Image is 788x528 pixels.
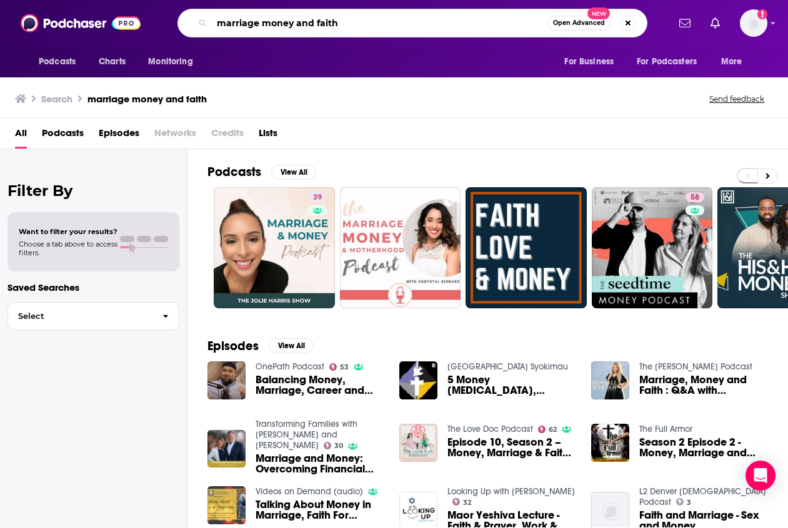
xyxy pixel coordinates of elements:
[399,424,437,462] img: Episode 10, Season 2 – Money, Marriage & Faith: What If It’s Not About the Money? With Special Gu...
[87,93,207,105] h3: marriage money and faith
[676,498,692,506] a: 3
[207,361,246,399] img: Balancing Money, Marriage, Career and Faith | Shaykh Navaid Aziz | Ep. 30
[447,424,533,434] a: The Love Doc Podcast
[447,374,576,396] a: 5 Money personality type, Marriage and Money Rev Faith Mugera & Patrick Mugera
[556,50,629,74] button: open menu
[207,338,259,354] h2: Episodes
[99,123,139,149] a: Episodes
[207,164,261,180] h2: Podcasts
[547,16,611,31] button: Open AdvancedNew
[592,187,713,308] a: 58
[256,499,384,521] a: Talking About Money in Marriage, Faith For Finances with Sam Piercy
[447,374,576,396] span: 5 Money [MEDICAL_DATA], Marriage and Money Rev [PERSON_NAME] & [PERSON_NAME]
[447,437,576,458] a: Episode 10, Season 2 – Money, Marriage & Faith: What If It’s Not About the Money? With Special Gu...
[19,227,117,236] span: Want to filter your results?
[591,361,629,399] img: Marriage, Money and Faith : Q&A with Justin
[148,53,192,71] span: Monitoring
[177,9,647,37] div: Search podcasts, credits, & more...
[674,12,696,34] a: Show notifications dropdown
[21,11,141,35] img: Podchaser - Follow, Share and Rate Podcasts
[30,50,92,74] button: open menu
[308,192,327,202] a: 39
[637,53,697,71] span: For Podcasters
[740,9,767,37] button: Show profile menu
[334,443,343,449] span: 30
[256,486,363,497] a: Videos on Demand (audio)
[256,374,384,396] a: Balancing Money, Marriage, Career and Faith | Shaykh Navaid Aziz | Ep. 30
[687,500,691,506] span: 3
[269,338,314,353] button: View All
[706,94,768,104] button: Send feedback
[691,192,699,204] span: 58
[211,123,244,149] span: Credits
[19,240,117,257] span: Choose a tab above to access filters.
[39,53,76,71] span: Podcasts
[447,486,575,497] a: Looking Up with Isaac J. Kassin
[639,437,768,458] span: Season 2 Episode 2 - Money, Marriage and Faith in [DATE]
[639,361,752,372] a: The Kendall Mariah Podcast
[399,361,437,399] img: 5 Money personality type, Marriage and Money Rev Faith Mugera & Patrick Mugera
[740,9,767,37] span: Logged in as shcarlos
[639,437,768,458] a: Season 2 Episode 2 - Money, Marriage and Faith in 2023
[629,50,715,74] button: open menu
[706,12,725,34] a: Show notifications dropdown
[41,93,72,105] h3: Search
[564,53,614,71] span: For Business
[463,500,471,506] span: 32
[340,364,349,370] span: 53
[591,424,629,462] img: Season 2 Episode 2 - Money, Marriage and Faith in 2023
[99,53,126,71] span: Charts
[7,302,179,330] button: Select
[256,361,324,372] a: OnePath Podcast
[214,187,335,308] a: 39
[256,499,384,521] span: Talking About Money in Marriage, Faith For Finances with [PERSON_NAME]
[91,50,133,74] a: Charts
[207,164,316,180] a: PodcastsView All
[139,50,209,74] button: open menu
[553,20,605,26] span: Open Advanced
[271,165,316,180] button: View All
[207,486,246,524] img: Talking About Money in Marriage, Faith For Finances with Sam Piercy
[746,461,776,491] div: Open Intercom Messenger
[639,486,766,507] a: L2 Denver Church Podcast
[686,192,704,202] a: 58
[42,123,84,149] a: Podcasts
[538,426,557,433] a: 62
[259,123,277,149] a: Lists
[207,338,314,354] a: EpisodesView All
[639,374,768,396] a: Marriage, Money and Faith : Q&A with Justin
[452,498,472,506] a: 32
[447,361,568,372] a: Nairobi Chapel Syokimau
[256,374,384,396] span: Balancing Money, Marriage, Career and Faith | [PERSON_NAME] | Ep. 30
[212,13,547,33] input: Search podcasts, credits, & more...
[256,419,357,451] a: Transforming Families with Randy and Lesli
[313,192,322,204] span: 39
[757,9,767,19] svg: Add a profile image
[639,424,692,434] a: The Full Armor
[549,427,557,433] span: 62
[740,9,767,37] img: User Profile
[7,182,179,200] h2: Filter By
[154,123,196,149] span: Networks
[721,53,742,71] span: More
[207,430,246,468] img: Marriage and Money: Overcoming Financial Stress with Faith
[7,281,179,293] p: Saved Searches
[712,50,758,74] button: open menu
[8,312,152,320] span: Select
[639,374,768,396] span: Marriage, Money and Faith : Q&A with [PERSON_NAME]
[15,123,27,149] span: All
[324,442,344,449] a: 30
[256,453,384,474] a: Marriage and Money: Overcoming Financial Stress with Faith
